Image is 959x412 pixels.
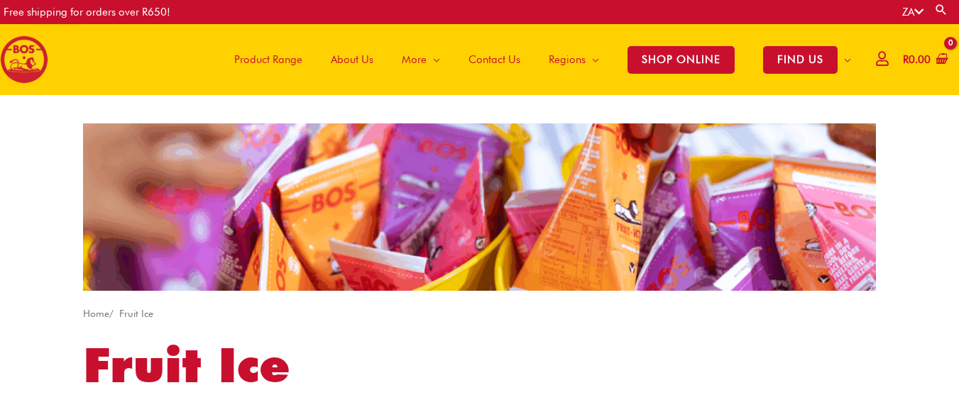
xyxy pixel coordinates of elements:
a: Search button [934,3,948,16]
nav: Breadcrumb [83,305,876,323]
a: Home [83,308,109,319]
a: ZA [902,6,924,18]
a: More [388,24,454,95]
span: SHOP ONLINE [628,46,735,74]
a: Product Range [220,24,317,95]
span: Regions [549,38,586,81]
a: SHOP ONLINE [613,24,749,95]
nav: Site Navigation [209,24,865,95]
a: Regions [535,24,613,95]
a: About Us [317,24,388,95]
span: R [903,53,909,66]
span: About Us [331,38,373,81]
h1: Fruit Ice [83,332,876,399]
a: Contact Us [454,24,535,95]
bdi: 0.00 [903,53,931,66]
span: FIND US [763,46,838,74]
span: More [402,38,427,81]
img: sa website cateogry banner icy [83,123,876,291]
span: Contact Us [468,38,520,81]
span: Product Range [234,38,302,81]
a: View Shopping Cart, empty [900,44,948,76]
